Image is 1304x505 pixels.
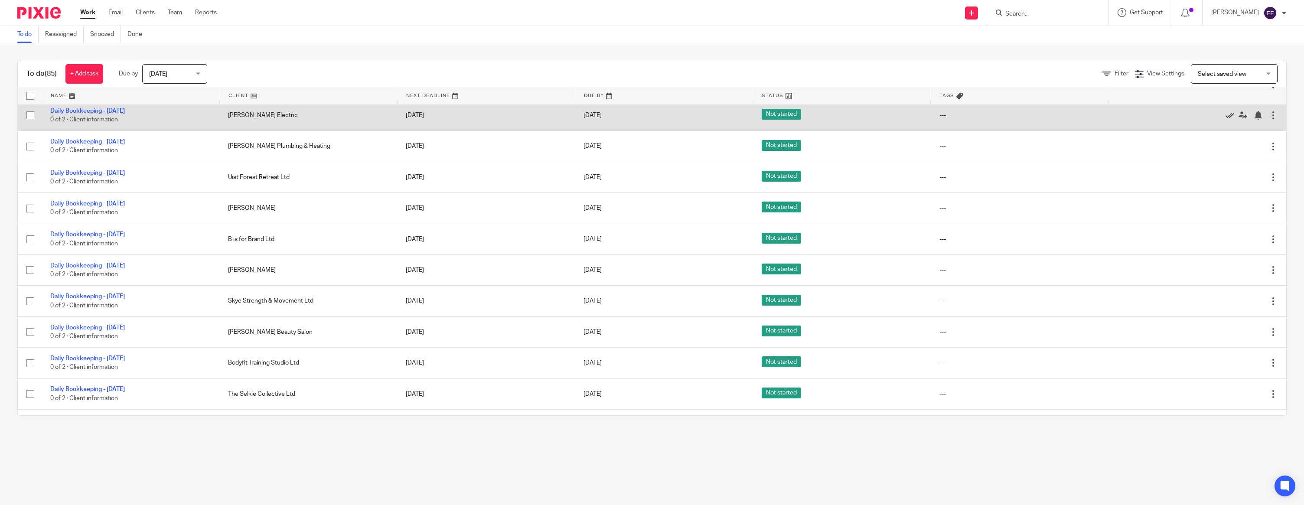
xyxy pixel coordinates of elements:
span: Not started [762,233,801,244]
span: 0 of 2 · Client information [50,117,118,123]
a: Team [168,8,182,17]
input: Search [1004,10,1082,18]
div: --- [939,328,1100,336]
div: --- [939,204,1100,212]
div: --- [939,173,1100,182]
a: Daily Bookkeeping - [DATE] [50,386,125,392]
span: 0 of 2 · Client information [50,210,118,216]
span: Tags [939,93,954,98]
span: 0 of 2 · Client information [50,333,118,339]
span: [DATE] [584,205,602,211]
span: 0 of 2 · Client information [50,241,118,247]
span: Not started [762,109,801,120]
span: Not started [762,202,801,212]
td: HS4 Transport Ltd [219,410,397,440]
td: [DATE] [397,286,575,316]
span: [DATE] [584,267,602,273]
span: 0 of 2 · Client information [50,148,118,154]
span: Not started [762,264,801,274]
span: [DATE] [584,391,602,397]
span: 0 of 2 · Client information [50,271,118,277]
a: Reassigned [45,26,84,43]
span: Not started [762,356,801,367]
span: Select saved view [1198,71,1246,77]
td: [DATE] [397,348,575,378]
td: [DATE] [397,410,575,440]
span: [DATE] [584,329,602,335]
a: Snoozed [90,26,121,43]
td: [DATE] [397,378,575,409]
a: Clients [136,8,155,17]
td: [DATE] [397,255,575,286]
span: Filter [1115,71,1128,77]
td: [DATE] [397,224,575,254]
a: Daily Bookkeeping - [DATE] [50,355,125,362]
h1: To do [26,69,57,78]
td: B is for Brand Ltd [219,224,397,254]
a: Daily Bookkeeping - [DATE] [50,325,125,331]
td: [PERSON_NAME] Electric [219,100,397,130]
img: svg%3E [1263,6,1277,20]
td: Uist Forest Retreat Ltd [219,162,397,192]
td: [PERSON_NAME] [219,193,397,224]
span: View Settings [1147,71,1184,77]
p: [PERSON_NAME] [1211,8,1259,17]
a: Daily Bookkeeping - [DATE] [50,231,125,238]
span: Not started [762,295,801,306]
span: 0 of 2 · Client information [50,365,118,371]
a: Done [127,26,149,43]
span: (85) [45,70,57,77]
a: Daily Bookkeeping - [DATE] [50,108,125,114]
img: Pixie [17,7,61,19]
div: --- [939,111,1100,120]
div: --- [939,296,1100,305]
a: Email [108,8,123,17]
span: [DATE] [584,112,602,118]
div: --- [939,390,1100,398]
a: Daily Bookkeeping - [DATE] [50,139,125,145]
a: Daily Bookkeeping - [DATE] [50,201,125,207]
span: [DATE] [584,174,602,180]
a: Mark as done [1226,111,1239,120]
td: [PERSON_NAME] [219,255,397,286]
div: --- [939,266,1100,274]
span: 0 of 2 · Client information [50,179,118,185]
div: --- [939,142,1100,150]
td: The Selkie Collective Ltd [219,378,397,409]
span: Not started [762,388,801,398]
a: Reports [195,8,217,17]
span: Not started [762,171,801,182]
div: --- [939,358,1100,367]
a: + Add task [65,64,103,84]
td: [DATE] [397,316,575,347]
td: [PERSON_NAME] Beauty Salon [219,316,397,347]
p: Due by [119,69,138,78]
span: [DATE] [584,236,602,242]
span: 0 of 2 · Client information [50,303,118,309]
span: [DATE] [149,71,167,77]
span: [DATE] [584,143,602,149]
a: Daily Bookkeeping - [DATE] [50,293,125,300]
span: [DATE] [584,298,602,304]
div: --- [939,235,1100,244]
td: [PERSON_NAME] Plumbing & Heating [219,131,397,162]
span: Not started [762,140,801,151]
td: [DATE] [397,131,575,162]
a: Daily Bookkeeping - [DATE] [50,263,125,269]
span: 0 of 2 · Client information [50,395,118,401]
td: [DATE] [397,193,575,224]
td: Skye Strength & Movement Ltd [219,286,397,316]
span: [DATE] [584,360,602,366]
a: To do [17,26,39,43]
a: Daily Bookkeeping - [DATE] [50,170,125,176]
span: Get Support [1130,10,1163,16]
td: Bodyfit Training Studio Ltd [219,348,397,378]
span: Not started [762,326,801,336]
td: [DATE] [397,100,575,130]
td: [DATE] [397,162,575,192]
a: Work [80,8,95,17]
